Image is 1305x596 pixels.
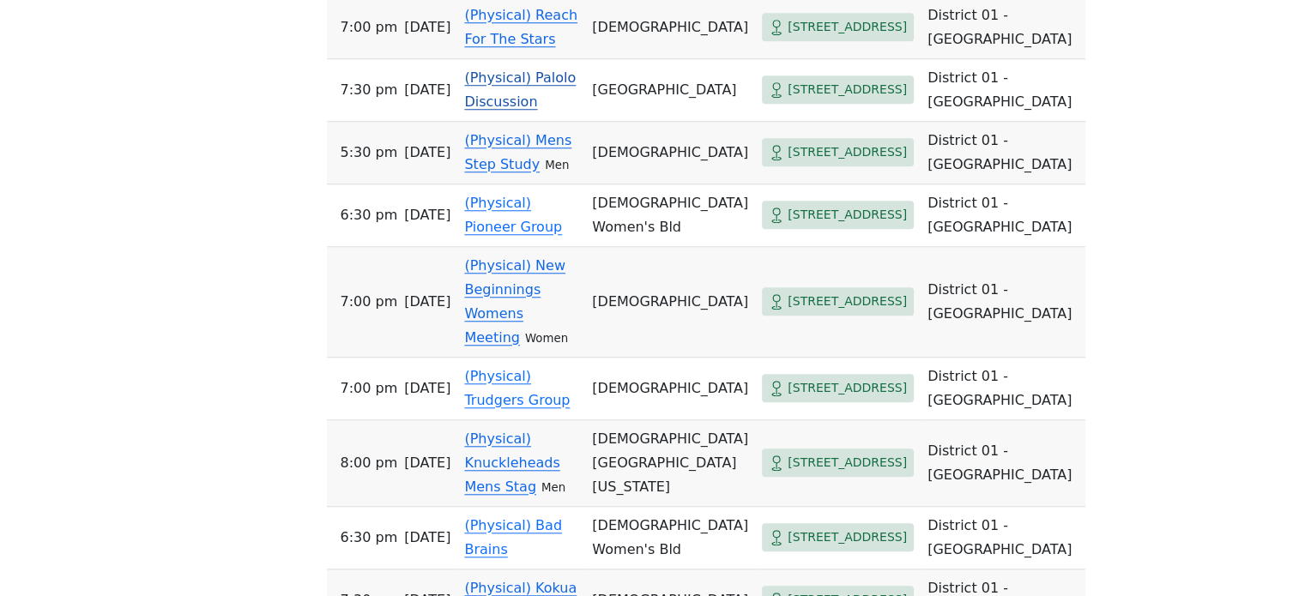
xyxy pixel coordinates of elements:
[921,507,1085,569] td: District 01 - [GEOGRAPHIC_DATA]
[788,16,907,38] span: [STREET_ADDRESS]
[464,132,571,172] a: (Physical) Mens Step Study
[464,430,559,495] a: (Physical) Knuckleheads Mens Stag
[525,332,568,345] small: Women
[585,420,755,507] td: [DEMOGRAPHIC_DATA][GEOGRAPHIC_DATA][US_STATE]
[464,257,565,346] a: (Physical) New Beginnings Womens Meeting
[788,527,907,548] span: [STREET_ADDRESS]
[545,159,569,172] small: Men
[464,195,562,235] a: (Physical) Pioneer Group
[404,203,450,227] span: [DATE]
[341,78,398,102] span: 7:30 PM
[921,420,1085,507] td: District 01 - [GEOGRAPHIC_DATA]
[788,204,907,226] span: [STREET_ADDRESS]
[464,69,576,110] a: (Physical) Palolo Discussion
[921,122,1085,184] td: District 01 - [GEOGRAPHIC_DATA]
[341,203,398,227] span: 6:30 PM
[921,184,1085,247] td: District 01 - [GEOGRAPHIC_DATA]
[788,79,907,100] span: [STREET_ADDRESS]
[788,291,907,312] span: [STREET_ADDRESS]
[464,368,570,408] a: (Physical) Trudgers Group
[404,451,450,475] span: [DATE]
[341,451,398,475] span: 8:00 PM
[788,141,907,163] span: [STREET_ADDRESS]
[788,452,907,473] span: [STREET_ADDRESS]
[585,358,755,420] td: [DEMOGRAPHIC_DATA]
[404,141,450,165] span: [DATE]
[341,141,398,165] span: 5:30 PM
[585,122,755,184] td: [DEMOGRAPHIC_DATA]
[585,184,755,247] td: [DEMOGRAPHIC_DATA] Women's Bld
[404,78,450,102] span: [DATE]
[585,247,755,358] td: [DEMOGRAPHIC_DATA]
[921,59,1085,122] td: District 01 - [GEOGRAPHIC_DATA]
[341,15,398,39] span: 7:00 PM
[921,247,1085,358] td: District 01 - [GEOGRAPHIC_DATA]
[404,526,450,550] span: [DATE]
[921,358,1085,420] td: District 01 - [GEOGRAPHIC_DATA]
[341,376,398,400] span: 7:00 PM
[464,517,562,557] a: (Physical) Bad Brains
[404,290,450,314] span: [DATE]
[585,59,755,122] td: [GEOGRAPHIC_DATA]
[341,290,398,314] span: 7:00 PM
[585,507,755,569] td: [DEMOGRAPHIC_DATA] Women's Bld
[404,376,450,400] span: [DATE]
[788,377,907,399] span: [STREET_ADDRESS]
[341,526,398,550] span: 6:30 PM
[464,7,577,47] a: (Physical) Reach For The Stars
[404,15,450,39] span: [DATE]
[541,481,565,494] small: Men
